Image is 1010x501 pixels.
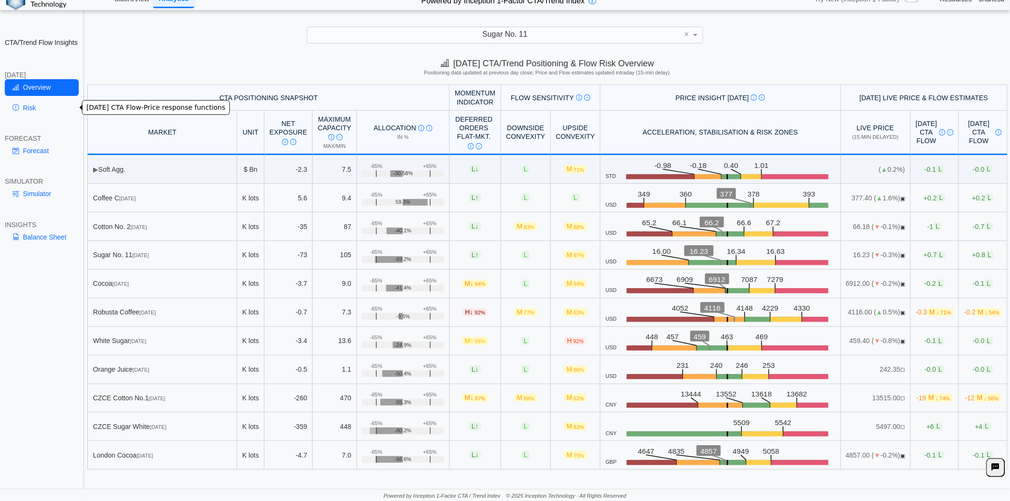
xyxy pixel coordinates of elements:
[564,394,587,402] span: M
[455,115,493,150] div: Deferred Orders FLAT-MKT.
[985,165,993,173] span: L
[282,139,288,145] img: Info
[313,412,357,441] td: 448
[606,344,617,351] span: USD
[841,327,911,355] td: 459.40 ( -0.8%)
[313,241,357,270] td: 105
[5,177,79,186] div: SIMULATOR
[710,362,723,370] text: 240
[985,337,993,345] span: L
[654,161,671,169] text: -0.98
[690,247,708,255] text: 16.23
[900,252,905,258] span: OPEN: Market session is currently open.
[705,304,721,313] text: 4116
[370,363,382,369] div: -65%
[574,310,584,315] span: 63%
[876,194,883,202] span: ▲
[684,30,689,39] span: ×
[564,422,587,430] span: M
[937,194,946,202] span: L
[237,298,264,327] td: K lots
[937,251,946,259] span: L
[916,308,954,316] span: -0.3
[642,219,657,227] text: 65.2
[93,279,232,288] div: Cocoa
[469,222,481,230] span: L
[973,337,993,345] span: -0.0
[313,384,357,413] td: 470
[927,308,954,316] span: M
[521,251,530,259] span: L
[936,337,945,345] span: L
[441,59,654,68] span: [DATE] CTA/Trend Positioning & Flow Risk Overview
[972,251,994,259] span: +0.8
[131,224,147,230] span: [DATE]
[759,94,765,101] img: Read More
[667,333,679,341] text: 457
[985,222,993,230] span: L
[370,392,382,398] div: -65%
[469,422,481,430] span: L
[313,327,357,355] td: 13.6
[149,396,166,401] span: [DATE]
[576,94,582,101] img: Info
[370,192,382,198] div: -65%
[787,390,807,398] text: 13682
[564,222,587,230] span: M
[469,251,481,259] span: L
[841,270,911,298] td: 6912.00 ( -0.2%)
[264,241,313,270] td: -73
[606,173,616,179] span: STD
[709,276,725,284] text: 6912
[606,230,617,236] span: USD
[751,94,757,101] img: Info
[483,30,527,38] span: Sugar No. 11
[900,396,905,401] span: NO FEED: Live data feed not provided for this market.
[574,396,584,401] span: 62%
[936,365,945,374] span: L
[470,394,473,402] span: ↓
[521,337,530,345] span: L
[756,333,768,341] text: 469
[565,337,586,345] span: H
[237,412,264,441] td: K lots
[237,155,264,184] td: $ Bn
[736,362,748,370] text: 246
[973,165,993,173] span: -0.0
[939,129,946,136] img: Info
[93,250,232,259] div: Sugar No. 11
[323,143,346,149] span: Max/Min
[606,259,617,265] span: USD
[270,119,307,146] div: Net Exposure
[794,304,810,313] text: 4330
[763,362,775,370] text: 253
[775,418,791,427] text: 5542
[947,129,954,136] img: Read More
[313,270,357,298] td: 9.0
[370,249,382,255] div: -65%
[606,94,835,102] div: Price Insight [DATE]
[475,365,479,373] span: ↓
[574,167,584,173] span: 71%
[237,327,264,355] td: K lots
[395,256,411,262] span: -69.2%
[574,224,584,230] span: 88%
[5,143,79,159] a: Forecast
[423,392,436,398] div: +65%
[986,251,994,259] span: L
[734,418,750,427] text: 5509
[841,155,911,184] td: ( 0.2%)
[418,125,424,131] img: Info
[426,125,432,131] img: Read More
[463,308,487,316] span: H
[936,280,945,288] span: L
[727,247,746,255] text: 16.34
[677,362,689,370] text: 231
[93,336,232,345] div: White Sugar
[973,280,993,288] span: -0.1
[264,327,313,355] td: -3.4
[5,220,79,229] div: INSIGHTS
[476,143,482,149] img: Read More
[237,241,264,270] td: K lots
[973,222,993,230] span: -0.7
